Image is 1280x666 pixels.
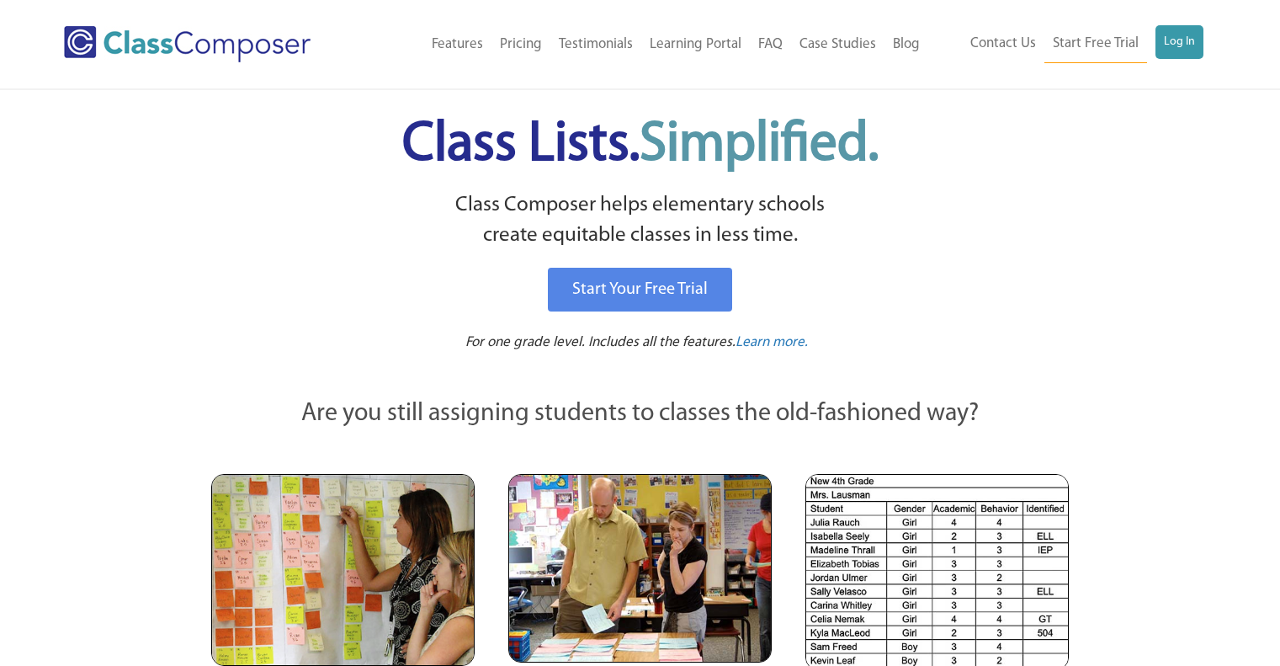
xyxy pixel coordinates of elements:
a: Pricing [491,26,550,63]
img: Class Composer [64,26,311,62]
a: Blog [884,26,928,63]
a: Start Free Trial [1044,25,1147,63]
a: Testimonials [550,26,641,63]
span: Simplified. [640,118,879,173]
a: Features [423,26,491,63]
span: Class Lists. [402,118,879,173]
a: Learn more. [736,333,808,354]
img: Teachers Looking at Sticky Notes [211,474,475,666]
img: Blue and Pink Paper Cards [508,474,772,662]
nav: Header Menu [928,25,1203,63]
span: Start Your Free Trial [572,281,708,298]
a: Log In [1155,25,1203,59]
a: Case Studies [791,26,884,63]
nav: Header Menu [364,26,927,63]
a: FAQ [750,26,791,63]
p: Class Composer helps elementary schools create equitable classes in less time. [209,190,1072,252]
a: Learning Portal [641,26,750,63]
p: Are you still assigning students to classes the old-fashioned way? [211,396,1070,433]
span: Learn more. [736,335,808,349]
a: Start Your Free Trial [548,268,732,312]
span: For one grade level. Includes all the features. [465,335,736,349]
a: Contact Us [962,25,1044,62]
